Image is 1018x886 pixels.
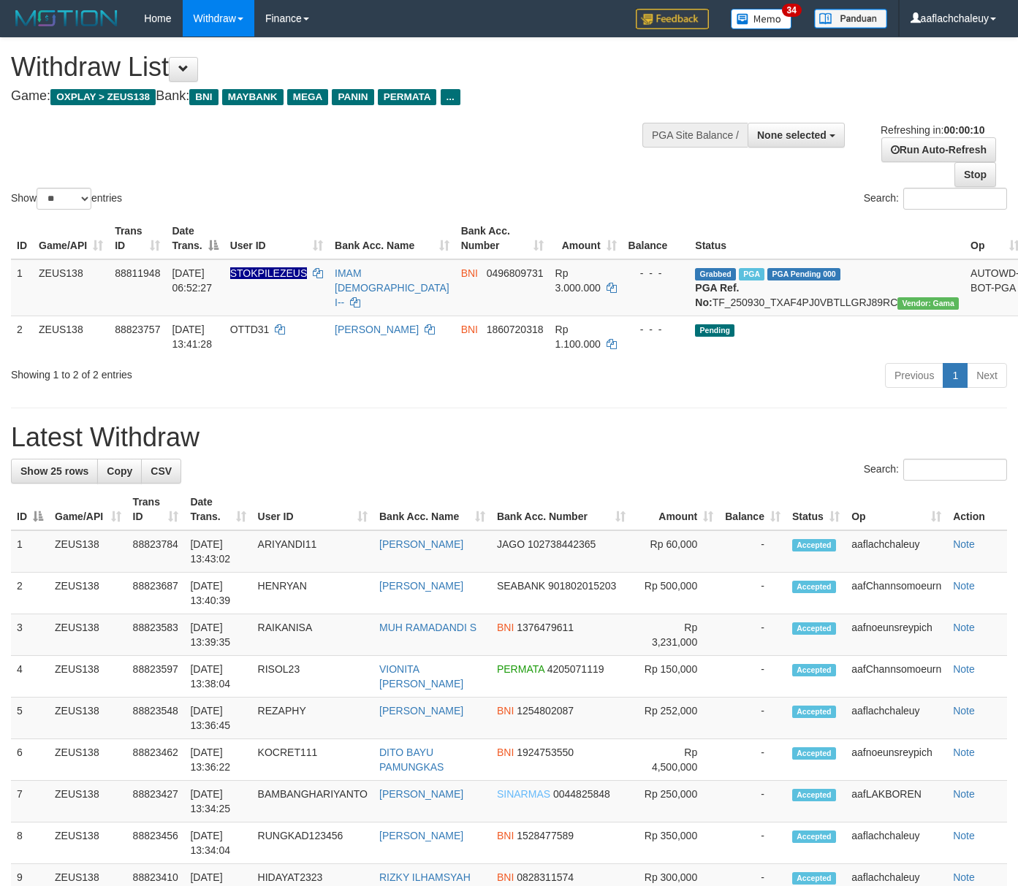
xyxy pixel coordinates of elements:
span: Vendor URL: https://trx31.1velocity.biz [897,297,959,310]
span: BNI [461,324,478,335]
a: VIONITA [PERSON_NAME] [379,663,463,690]
th: Bank Acc. Name: activate to sort column ascending [329,218,455,259]
th: ID: activate to sort column descending [11,489,49,530]
th: User ID: activate to sort column ascending [252,489,373,530]
td: Rp 60,000 [631,530,719,573]
th: Date Trans.: activate to sort column ascending [184,489,251,530]
td: 7 [11,781,49,822]
td: aaflachchaleuy [846,822,947,864]
td: Rp 350,000 [631,822,719,864]
span: PGA Pending [767,268,840,280]
td: HENRYAN [252,573,373,614]
span: BNI [189,89,218,105]
a: IMAM [DEMOGRAPHIC_DATA] I-- [335,267,449,308]
b: PGA Ref. No: [695,282,739,308]
th: Bank Acc. Number: activate to sort column ascending [491,489,631,530]
span: Copy 0044825848 to clipboard [553,788,610,800]
td: ZEUS138 [49,573,127,614]
a: DITO BAYU PAMUNGKAS [379,746,444,773]
td: ZEUS138 [49,656,127,698]
td: [DATE] 13:34:04 [184,822,251,864]
a: RIZKY ILHAMSYAH [379,871,471,883]
div: PGA Site Balance / [642,123,748,148]
label: Search: [864,459,1007,481]
th: Balance: activate to sort column ascending [719,489,786,530]
td: [DATE] 13:34:25 [184,781,251,822]
td: [DATE] 13:36:22 [184,739,251,781]
a: Copy [97,459,142,484]
td: [DATE] 13:36:45 [184,698,251,739]
td: aafLAKBOREN [846,781,947,822]
span: Refreshing in: [881,124,984,136]
span: SEABANK [497,580,545,592]
th: ID [11,218,33,259]
a: Next [967,363,1007,388]
td: 88823456 [127,822,185,864]
td: - [719,614,786,656]
a: MUH RAMADANDI S [379,622,476,633]
span: Copy 1376479611 to clipboard [517,622,574,633]
td: 6 [11,739,49,781]
th: Bank Acc. Name: activate to sort column ascending [373,489,491,530]
span: Accepted [792,706,836,718]
span: Copy 1254802087 to clipboard [517,705,574,717]
span: OXPLAY > ZEUS138 [50,89,156,105]
span: BNI [497,622,514,633]
span: PERMATA [497,663,544,675]
div: Showing 1 to 2 of 2 entries [11,362,413,382]
th: Game/API: activate to sort column ascending [49,489,127,530]
a: Note [953,830,975,841]
span: CSV [151,465,172,477]
th: Trans ID: activate to sort column ascending [109,218,166,259]
td: - [719,573,786,614]
strong: 00:00:10 [943,124,984,136]
span: Rp 1.100.000 [555,324,601,350]
td: - [719,822,786,864]
a: Show 25 rows [11,459,98,484]
span: Copy 901802015203 to clipboard [548,580,616,592]
span: Nama rekening ada tanda titik/strip, harap diedit [230,267,308,279]
span: Accepted [792,581,836,593]
img: Feedback.jpg [636,9,709,29]
span: ... [441,89,460,105]
th: Status [689,218,965,259]
a: 1 [943,363,968,388]
a: [PERSON_NAME] [379,705,463,717]
td: - [719,781,786,822]
a: Note [953,788,975,800]
span: Copy 4205071119 to clipboard [547,663,604,675]
input: Search: [903,459,1007,481]
td: aaflachchaleuy [846,698,947,739]
span: Marked by aafsreyleap [739,268,764,280]
td: 88823427 [127,781,185,822]
button: None selected [748,123,845,148]
span: MEGA [287,89,329,105]
img: MOTION_logo.png [11,7,122,29]
span: Accepted [792,622,836,635]
a: CSV [141,459,181,484]
th: Trans ID: activate to sort column ascending [127,489,185,530]
span: [DATE] 13:41:28 [172,324,212,350]
td: ZEUS138 [49,614,127,656]
td: aafnoeunsreypich [846,614,947,656]
a: Stop [954,162,996,187]
a: Note [953,538,975,550]
td: 1 [11,530,49,573]
td: ZEUS138 [49,698,127,739]
a: Note [953,871,975,883]
td: RUNGKAD123456 [252,822,373,864]
a: Run Auto-Refresh [881,137,996,162]
td: - [719,530,786,573]
a: Note [953,622,975,633]
td: 5 [11,698,49,739]
td: [DATE] 13:43:02 [184,530,251,573]
a: Note [953,580,975,592]
input: Search: [903,188,1007,210]
label: Show entries [11,188,122,210]
td: ZEUS138 [33,259,109,316]
td: aaflachchaleuy [846,530,947,573]
img: panduan.png [814,9,887,28]
a: [PERSON_NAME] [379,538,463,550]
td: 88823597 [127,656,185,698]
td: aafChannsomoeurn [846,656,947,698]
